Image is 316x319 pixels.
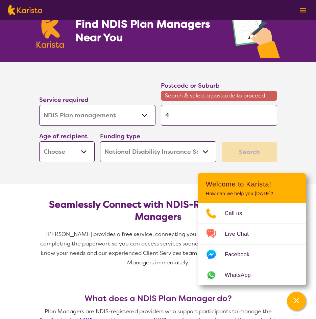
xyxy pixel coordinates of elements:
[300,8,306,12] img: menu
[100,132,140,140] label: Funding type
[40,231,277,266] span: [PERSON_NAME] provides a free service, connecting you to NDIS Plan Managers and completing the pa...
[206,191,298,197] p: How can we help you [DATE]?
[225,250,258,260] span: Facebook
[198,173,306,285] div: Channel Menu
[39,96,89,104] label: Service required
[161,105,277,126] input: Type
[198,265,306,285] a: Web link opens in a new tab.
[230,3,280,62] img: plan-management
[37,11,64,48] img: Karista logo
[75,17,217,44] h1: Find NDIS Plan Managers Near You
[45,199,272,223] h2: Seamlessly Connect with NDIS-Registered Plan Managers
[287,292,306,311] button: Channel Menu
[225,229,257,239] span: Live Chat
[206,180,298,188] h2: Welcome to Karista!
[37,294,280,303] h3: What does a NDIS Plan Manager do?
[161,82,220,90] label: Postcode or Suburb
[161,91,277,101] span: Search & select a postcode to proceed
[39,132,88,140] label: Age of recipient
[225,208,250,219] span: Call us
[8,5,42,15] img: Karista logo
[225,270,259,280] span: WhatsApp
[198,203,306,285] ul: Choose channel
